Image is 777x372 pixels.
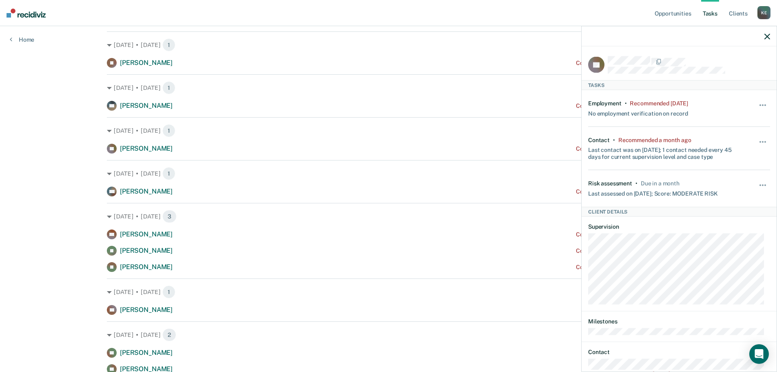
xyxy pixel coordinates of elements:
[757,6,770,19] div: K E
[625,100,627,107] div: •
[630,100,688,107] div: Recommended 8 months ago
[588,136,610,143] div: Contact
[576,60,670,67] div: Contact recommended a month ago
[162,285,175,298] span: 1
[162,38,175,51] span: 1
[120,102,173,109] span: [PERSON_NAME]
[120,349,173,356] span: [PERSON_NAME]
[107,81,670,94] div: [DATE] • [DATE]
[618,136,691,143] div: Recommended a month ago
[107,124,670,137] div: [DATE] • [DATE]
[120,59,173,67] span: [PERSON_NAME]
[120,247,173,254] span: [PERSON_NAME]
[162,328,176,341] span: 2
[162,124,175,137] span: 1
[107,167,670,180] div: [DATE] • [DATE]
[582,207,777,216] div: Client Details
[641,180,680,187] div: Due in a month
[162,81,175,94] span: 1
[588,143,740,160] div: Last contact was on [DATE]; 1 contact needed every 45 days for current supervision level and case...
[588,180,632,187] div: Risk assessment
[582,80,777,90] div: Tasks
[588,348,770,355] dt: Contact
[635,180,638,187] div: •
[120,263,173,271] span: [PERSON_NAME]
[588,223,770,230] dt: Supervision
[576,247,670,254] div: Contact recommended a month ago
[120,230,173,238] span: [PERSON_NAME]
[162,210,177,223] span: 3
[588,318,770,325] dt: Milestones
[588,187,718,197] div: Last assessed on [DATE]; Score: MODERATE RISK
[7,9,46,18] img: Recidiviz
[107,285,670,298] div: [DATE] • [DATE]
[10,36,34,43] a: Home
[576,145,670,152] div: Contact recommended a month ago
[120,306,173,314] span: [PERSON_NAME]
[576,188,670,195] div: Contact recommended a month ago
[576,264,670,271] div: Contact recommended a month ago
[162,167,175,180] span: 1
[749,344,769,364] div: Open Intercom Messenger
[107,328,670,341] div: [DATE] • [DATE]
[588,107,688,117] div: No employment verification on record
[120,187,173,195] span: [PERSON_NAME]
[107,38,670,51] div: [DATE] • [DATE]
[120,145,173,152] span: [PERSON_NAME]
[576,102,670,109] div: Contact recommended a month ago
[613,136,615,143] div: •
[107,210,670,223] div: [DATE] • [DATE]
[588,100,622,107] div: Employment
[576,231,670,238] div: Contact recommended a month ago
